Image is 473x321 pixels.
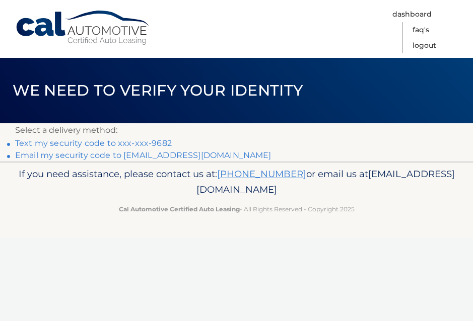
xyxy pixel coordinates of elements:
a: Text my security code to xxx-xxx-9682 [15,138,172,148]
p: Select a delivery method: [15,123,458,137]
p: - All Rights Reserved - Copyright 2025 [15,204,458,214]
strong: Cal Automotive Certified Auto Leasing [119,205,240,213]
span: We need to verify your identity [13,81,303,100]
a: Logout [413,38,436,53]
a: Cal Automotive [15,10,151,46]
a: Email my security code to [EMAIL_ADDRESS][DOMAIN_NAME] [15,150,272,160]
p: If you need assistance, please contact us at: or email us at [15,166,458,198]
a: FAQ's [413,22,429,38]
a: Dashboard [392,7,432,22]
a: [PHONE_NUMBER] [217,168,306,180]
